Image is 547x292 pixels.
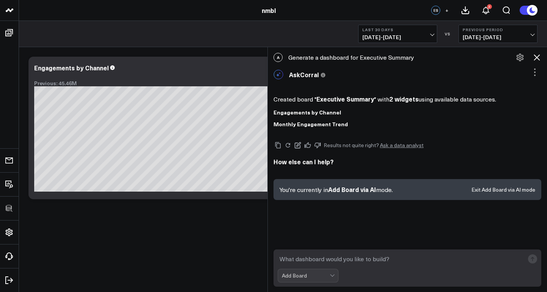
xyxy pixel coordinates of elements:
div: Engagements by Channel [34,63,109,72]
button: Copy [273,141,283,150]
span: + [445,8,449,13]
b: Previous Period [463,27,533,32]
span: [DATE] - [DATE] [463,34,533,40]
div: 2 [487,4,492,9]
span: Results not quite right? [324,141,379,149]
a: nmbl [262,6,276,14]
b: Monthly Engagement Trend [273,120,348,128]
button: Previous Period[DATE]-[DATE] [458,25,538,43]
div: Generate a dashboard for Executive Summary [268,49,547,66]
strong: Executive Summary [316,95,374,103]
div: VS [441,32,455,36]
strong: 2 widgets [389,95,419,103]
b: Last 30 Days [362,27,433,32]
p: Created board " " with using available data sources. [273,95,541,103]
span: A [273,53,283,62]
div: ES [431,6,440,15]
div: Previous: 45.46M [34,80,273,86]
button: Last 30 Days[DATE]-[DATE] [358,25,437,43]
span: AskCorral [289,70,319,79]
p: You're currently in mode. [280,185,393,194]
div: Add Board [282,273,330,279]
a: Ask a data analyst [380,143,424,148]
span: Add Board via AI [328,185,376,194]
span: [DATE] - [DATE] [362,34,433,40]
b: Engagements by Channel [273,108,341,116]
button: + [442,6,451,15]
button: Exit Add Board via AI mode [471,187,535,192]
h2: How else can I help? [273,157,541,166]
